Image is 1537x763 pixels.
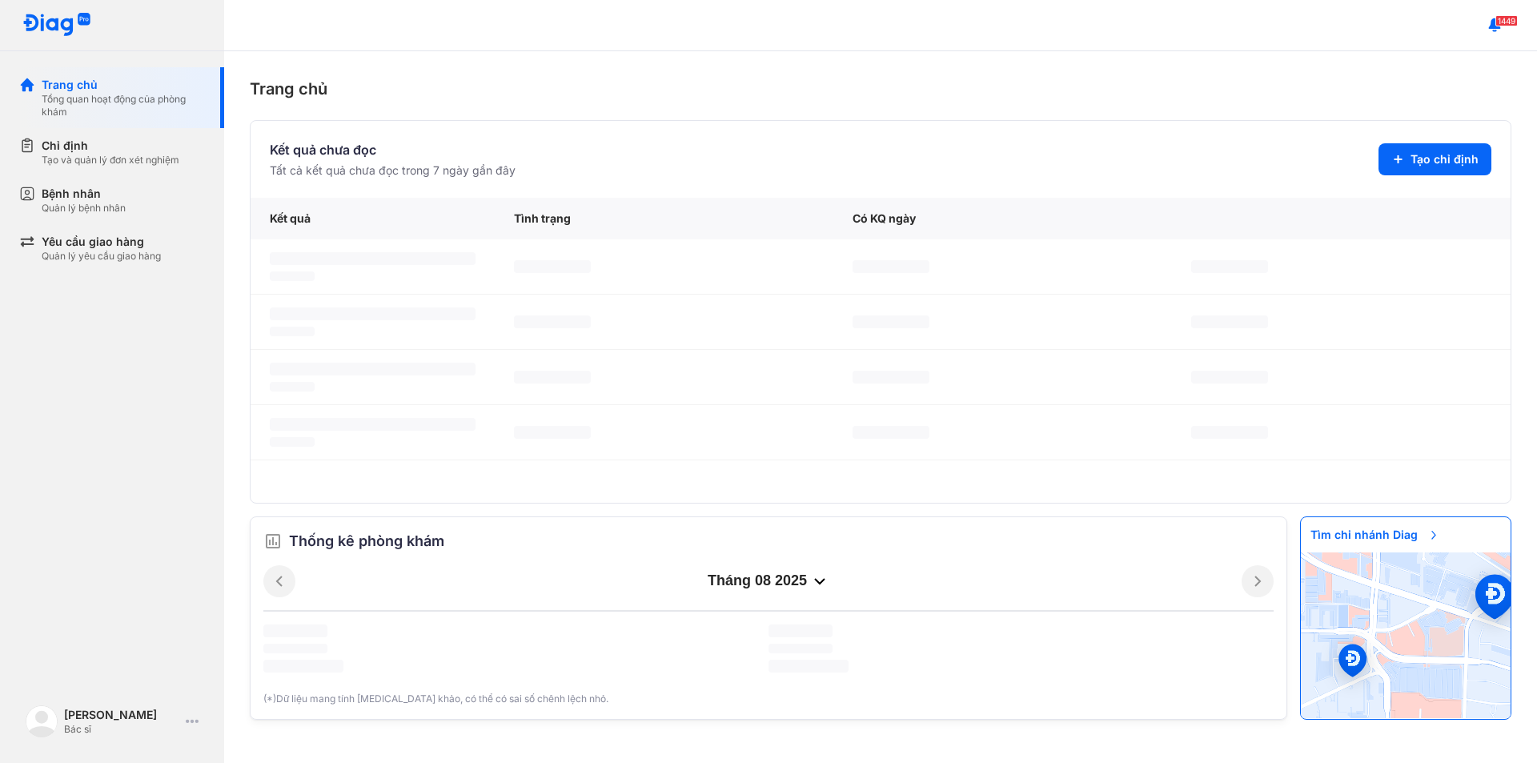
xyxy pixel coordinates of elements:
span: ‌ [853,426,929,439]
img: logo [26,705,58,737]
span: ‌ [1191,315,1268,328]
div: Bệnh nhân [42,186,126,202]
span: ‌ [270,327,315,336]
span: ‌ [1191,426,1268,439]
div: Tổng quan hoạt động của phòng khám [42,93,205,118]
div: Kết quả chưa đọc [270,140,516,159]
div: Tất cả kết quả chưa đọc trong 7 ngày gần đây [270,163,516,179]
span: ‌ [270,418,476,431]
div: (*)Dữ liệu mang tính [MEDICAL_DATA] khảo, có thể có sai số chênh lệch nhỏ. [263,692,1274,706]
div: Kết quả [251,198,495,239]
div: Yêu cầu giao hàng [42,234,161,250]
div: Tình trạng [495,198,833,239]
div: Chỉ định [42,138,179,154]
div: Quản lý bệnh nhân [42,202,126,215]
div: Có KQ ngày [833,198,1172,239]
span: ‌ [514,371,591,384]
span: ‌ [270,382,315,392]
span: ‌ [270,252,476,265]
span: ‌ [270,307,476,320]
div: [PERSON_NAME] [64,707,179,723]
span: ‌ [263,660,343,673]
span: ‌ [768,644,833,653]
span: ‌ [853,315,929,328]
div: Quản lý yêu cầu giao hàng [42,250,161,263]
span: ‌ [768,624,833,637]
span: Tạo chỉ định [1411,151,1479,167]
div: Tạo và quản lý đơn xét nghiệm [42,154,179,167]
img: order.5a6da16c.svg [263,532,283,551]
span: ‌ [768,660,849,673]
span: ‌ [1191,371,1268,384]
span: ‌ [514,426,591,439]
span: ‌ [263,624,327,637]
div: tháng 08 2025 [295,572,1242,591]
div: Trang chủ [250,77,1511,101]
img: logo [22,13,91,38]
span: ‌ [853,371,929,384]
span: ‌ [514,315,591,328]
div: Trang chủ [42,77,205,93]
span: ‌ [270,271,315,281]
span: ‌ [270,437,315,447]
span: ‌ [270,363,476,375]
button: Tạo chỉ định [1378,143,1491,175]
span: ‌ [1191,260,1268,273]
span: Tìm chi nhánh Diag [1301,517,1450,552]
div: Bác sĩ [64,723,179,736]
span: ‌ [853,260,929,273]
span: ‌ [263,644,327,653]
span: ‌ [514,260,591,273]
span: Thống kê phòng khám [289,530,444,552]
span: 1449 [1495,15,1518,26]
